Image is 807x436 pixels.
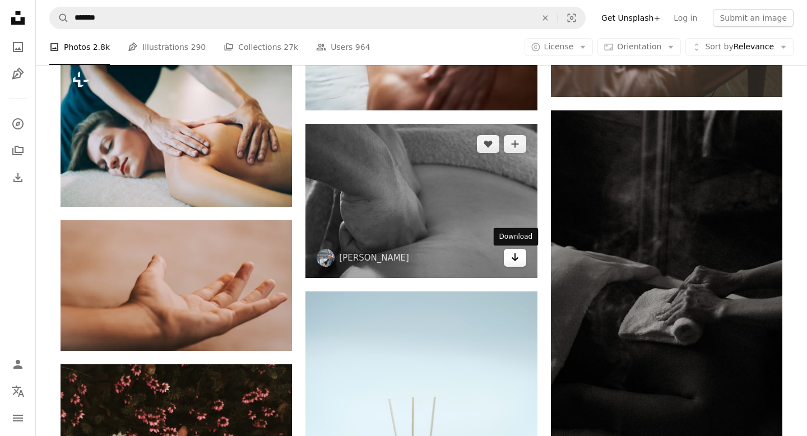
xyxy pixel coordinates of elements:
span: 290 [191,41,206,53]
button: Add to Collection [504,135,526,153]
button: Search Unsplash [50,7,69,29]
a: Download [504,249,526,267]
img: left human hand open [61,220,292,350]
a: Log in / Sign up [7,353,29,375]
span: 27k [284,41,298,53]
button: Sort byRelevance [685,38,794,56]
span: 964 [355,41,370,53]
a: a black and white photo of a person laying in a bed [551,279,782,289]
img: a man getting a back massage from a massager [305,124,537,278]
button: Visual search [558,7,585,29]
a: Log in [667,9,704,27]
img: Stress relieving massage treatment by masseur in wellness spa [61,59,292,207]
a: [PERSON_NAME] [339,252,409,263]
button: Like [477,135,499,153]
img: Go to George Savva's profile [317,249,335,267]
button: Menu [7,407,29,429]
button: Submit an image [713,9,794,27]
span: Relevance [705,41,774,53]
a: Users 964 [316,29,370,65]
a: Download History [7,166,29,189]
button: Language [7,380,29,402]
a: Illustrations 290 [128,29,206,65]
a: Illustrations [7,63,29,85]
a: Explore [7,113,29,135]
a: Collections [7,140,29,162]
span: Orientation [617,42,661,51]
button: License [525,38,593,56]
form: Find visuals sitewide [49,7,586,29]
a: Stress relieving massage treatment by masseur in wellness spa [61,128,292,138]
div: Download [494,228,539,246]
a: Collections 27k [224,29,298,65]
a: Home — Unsplash [7,7,29,31]
a: Get Unsplash+ [595,9,667,27]
a: Photos [7,36,29,58]
span: Sort by [705,42,733,51]
span: License [544,42,574,51]
a: left human hand open [61,280,292,290]
button: Orientation [597,38,681,56]
button: Clear [533,7,558,29]
a: a man getting a back massage from a massager [305,196,537,206]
